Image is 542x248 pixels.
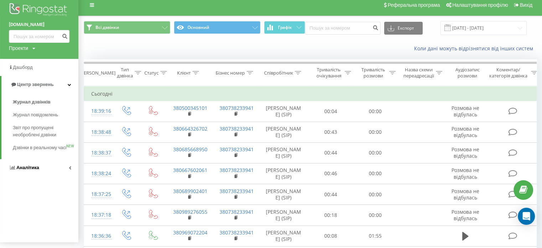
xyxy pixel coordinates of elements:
a: 380989276055 [173,208,207,215]
div: Тривалість очікування [315,67,343,79]
td: 00:04 [309,101,353,122]
a: 380667602061 [173,167,207,173]
div: 18:39:16 [91,104,105,118]
span: Звіт про пропущені необроблені дзвінки [13,124,75,138]
img: Ringostat logo [9,1,69,19]
td: 00:18 [309,205,353,226]
div: Open Intercom Messenger [518,208,535,225]
span: Налаштування профілю [452,2,508,8]
td: 00:43 [309,122,353,142]
div: 18:36:36 [91,229,105,243]
td: Сьогодні [84,87,540,101]
button: Графік [264,21,305,34]
td: 00:00 [353,142,398,163]
a: 380664326702 [173,125,207,132]
td: [PERSON_NAME] (SIP) [259,101,309,122]
a: 380738233941 [220,229,254,236]
a: 380738233941 [220,167,254,173]
span: Розмова не відбулась [451,167,479,180]
span: Графік [278,25,292,30]
div: Коментар/категорія дзвінка [487,67,529,79]
td: 00:44 [309,142,353,163]
span: Всі дзвінки [96,25,119,30]
td: [PERSON_NAME] (SIP) [259,205,309,226]
span: Розмова не відбулась [451,105,479,118]
div: Тип дзвінка [117,67,133,79]
div: [PERSON_NAME] [79,70,115,76]
td: [PERSON_NAME] (SIP) [259,142,309,163]
a: 380500345101 [173,105,207,111]
input: Пошук за номером [9,30,69,43]
a: Журнал повідомлень [13,108,78,121]
div: 18:38:37 [91,146,105,160]
span: Дзвінки в реальному часі [13,144,66,151]
span: Розмова не відбулась [451,188,479,201]
td: 00:44 [309,184,353,205]
a: Коли дані можуть відрізнятися вiд інших систем [414,45,537,52]
a: 380685668950 [173,146,207,153]
a: Журнал дзвінків [13,96,78,108]
a: 380738233941 [220,125,254,132]
div: Співробітник [264,70,293,76]
div: 18:38:24 [91,167,105,181]
span: Дашборд [13,65,33,70]
td: 00:08 [309,226,353,246]
td: 00:46 [309,163,353,184]
span: Вихід [520,2,532,8]
div: 18:38:48 [91,125,105,139]
div: Клієнт [177,70,191,76]
button: Експорт [384,22,423,35]
td: 00:00 [353,205,398,226]
a: 380738233941 [220,105,254,111]
div: Тривалість розмови [359,67,387,79]
span: Центр звернень [17,82,53,87]
td: [PERSON_NAME] (SIP) [259,122,309,142]
td: 00:00 [353,122,398,142]
td: 00:00 [353,163,398,184]
div: Проекти [9,45,28,52]
td: 00:00 [353,101,398,122]
div: 18:37:25 [91,187,105,201]
div: 18:37:18 [91,208,105,222]
a: 380738233941 [220,208,254,215]
div: Статус [144,70,159,76]
td: [PERSON_NAME] (SIP) [259,184,309,205]
div: Назва схеми переадресації [403,67,434,79]
button: Основний [174,21,260,34]
a: 380738233941 [220,188,254,194]
a: Звіт про пропущені необроблені дзвінки [13,121,78,141]
td: [PERSON_NAME] (SIP) [259,226,309,246]
a: 380738233941 [220,146,254,153]
a: [DOMAIN_NAME] [9,21,69,28]
span: Розмова не відбулась [451,125,479,138]
td: [PERSON_NAME] (SIP) [259,163,309,184]
a: Дзвінки в реальному часіNEW [13,141,78,154]
span: Реферальна програма [388,2,440,8]
span: Розмова не відбулась [451,146,479,159]
span: Аналiтика [16,165,39,170]
div: Аудіозапис розмови [450,67,485,79]
input: Пошук за номером [305,22,381,35]
td: 00:00 [353,184,398,205]
a: Центр звернень [1,76,78,93]
a: 380689902401 [173,188,207,194]
div: Бізнес номер [216,70,245,76]
span: Розмова не відбулась [451,208,479,222]
span: Журнал повідомлень [13,111,58,118]
td: 01:55 [353,226,398,246]
button: Всі дзвінки [84,21,170,34]
a: 380969072204 [173,229,207,236]
span: Журнал дзвінків [13,98,51,106]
